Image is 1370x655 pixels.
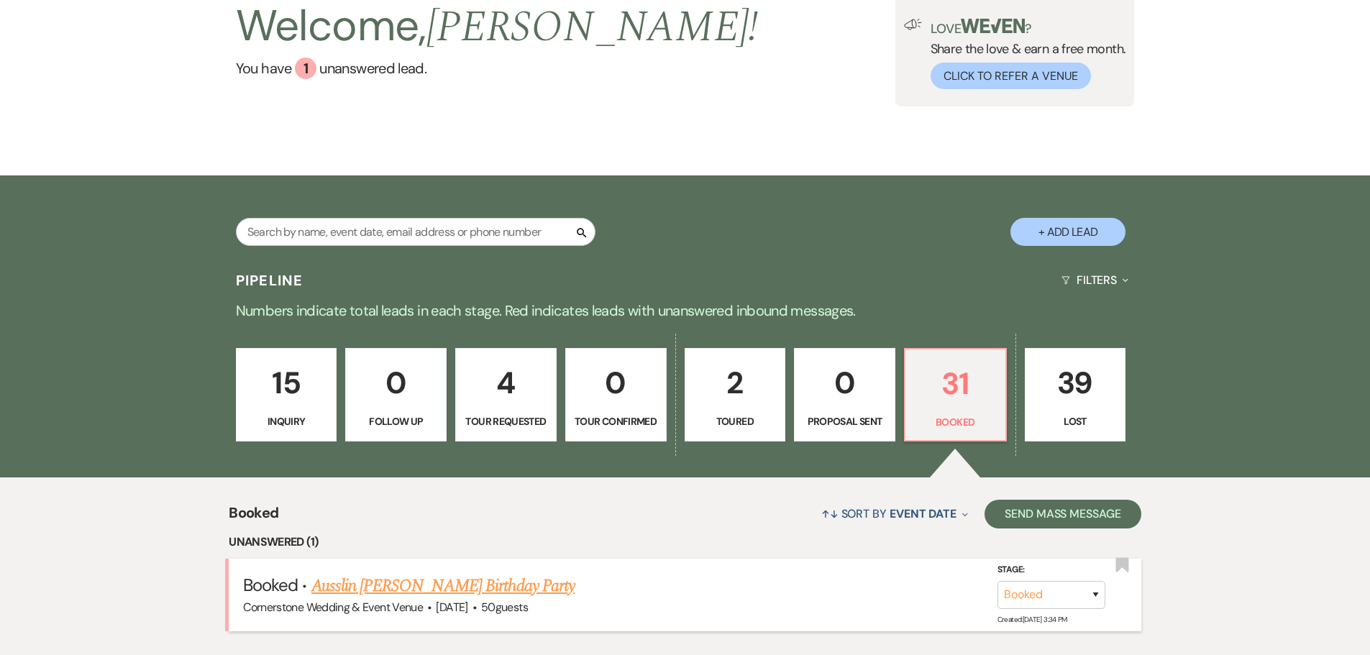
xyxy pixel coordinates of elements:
[922,19,1126,89] div: Share the love & earn a free month.
[168,299,1203,322] p: Numbers indicate total leads in each stage. Red indicates leads with unanswered inbound messages.
[229,502,278,533] span: Booked
[803,413,886,429] p: Proposal Sent
[694,413,777,429] p: Toured
[465,413,547,429] p: Tour Requested
[455,348,557,441] a: 4Tour Requested
[890,506,956,521] span: Event Date
[465,359,547,407] p: 4
[436,600,467,615] span: [DATE]
[914,359,997,408] p: 31
[961,19,1025,33] img: weven-logo-green.svg
[931,63,1091,89] button: Click to Refer a Venue
[985,500,1141,528] button: Send Mass Message
[931,19,1126,35] p: Love ?
[914,414,997,430] p: Booked
[1025,348,1126,441] a: 39Lost
[1056,261,1134,299] button: Filters
[355,413,437,429] p: Follow Up
[311,573,575,599] a: Ausslin [PERSON_NAME] Birthday Party
[481,600,528,615] span: 50 guests
[236,58,759,79] a: You have 1 unanswered lead.
[1034,359,1117,407] p: 39
[904,19,922,30] img: loud-speaker-illustration.svg
[229,533,1141,551] li: Unanswered (1)
[245,359,328,407] p: 15
[575,413,657,429] p: Tour Confirmed
[245,413,328,429] p: Inquiry
[236,270,303,290] h3: Pipeline
[1034,413,1117,429] p: Lost
[236,218,595,246] input: Search by name, event date, email address or phone number
[243,574,298,596] span: Booked
[803,359,886,407] p: 0
[236,348,337,441] a: 15Inquiry
[685,348,786,441] a: 2Toured
[904,348,1007,441] a: 31Booked
[345,348,447,441] a: 0Follow Up
[997,562,1105,578] label: Stage:
[355,359,437,407] p: 0
[565,348,667,441] a: 0Tour Confirmed
[243,600,423,615] span: Cornerstone Wedding & Event Venue
[821,506,839,521] span: ↑↓
[997,615,1067,624] span: Created: [DATE] 3:34 PM
[694,359,777,407] p: 2
[1010,218,1125,246] button: + Add Lead
[575,359,657,407] p: 0
[794,348,895,441] a: 0Proposal Sent
[295,58,316,79] div: 1
[816,495,974,533] button: Sort By Event Date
